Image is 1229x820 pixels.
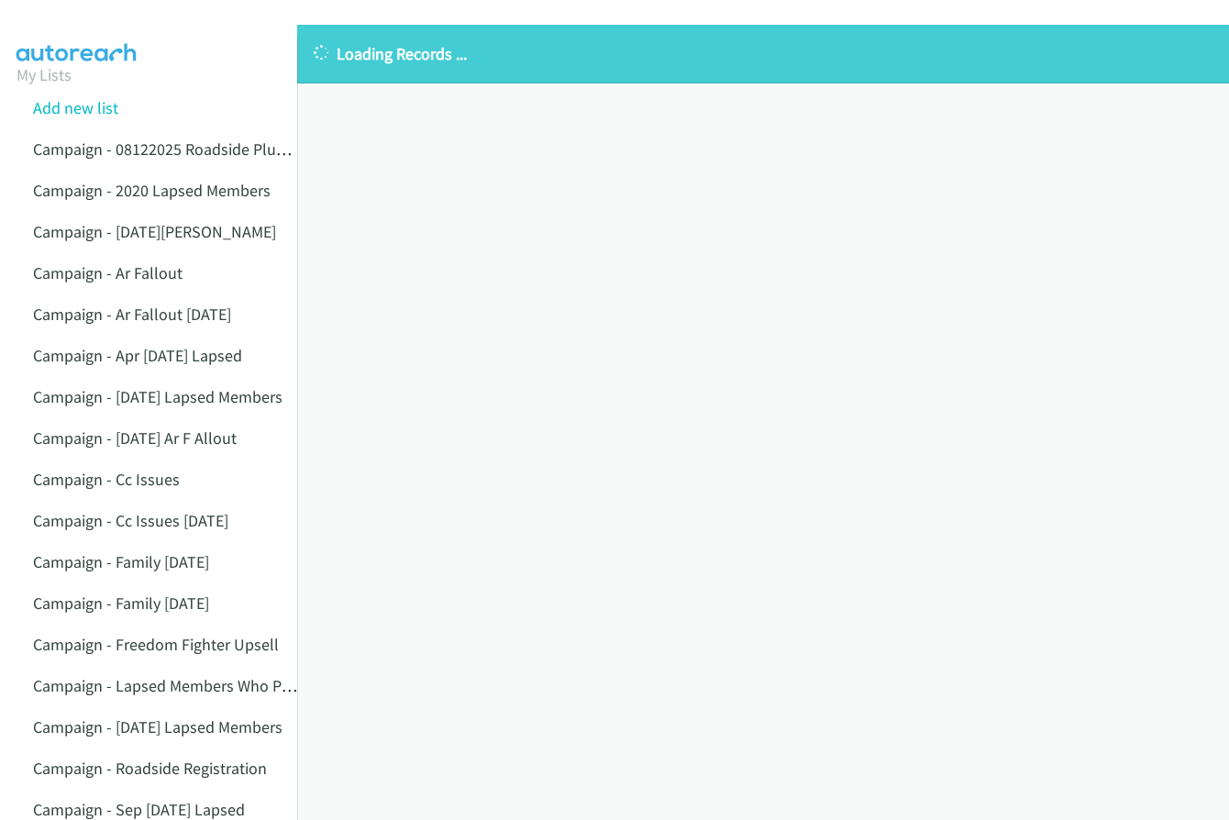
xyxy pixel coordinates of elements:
[33,139,368,160] a: Campaign - 08122025 Roadside Plus No Vehicles
[33,386,282,407] a: Campaign - [DATE] Lapsed Members
[33,345,242,366] a: Campaign - Apr [DATE] Lapsed
[33,510,228,531] a: Campaign - Cc Issues [DATE]
[33,427,237,449] a: Campaign - [DATE] Ar F Allout
[33,799,245,820] a: Campaign - Sep [DATE] Lapsed
[314,41,1212,66] p: Loading Records ...
[33,221,276,242] a: Campaign - [DATE][PERSON_NAME]
[33,716,282,737] a: Campaign - [DATE] Lapsed Members
[33,180,271,201] a: Campaign - 2020 Lapsed Members
[33,758,267,779] a: Campaign - Roadside Registration
[33,593,209,614] a: Campaign - Family [DATE]
[33,551,209,572] a: Campaign - Family [DATE]
[33,304,231,325] a: Campaign - Ar Fallout [DATE]
[33,262,183,283] a: Campaign - Ar Fallout
[33,634,279,655] a: Campaign - Freedom Fighter Upsell
[33,469,180,490] a: Campaign - Cc Issues
[17,64,72,85] a: My Lists
[33,97,118,118] a: Add new list
[33,675,434,696] a: Campaign - Lapsed Members Who Purchased Vmd Tickets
